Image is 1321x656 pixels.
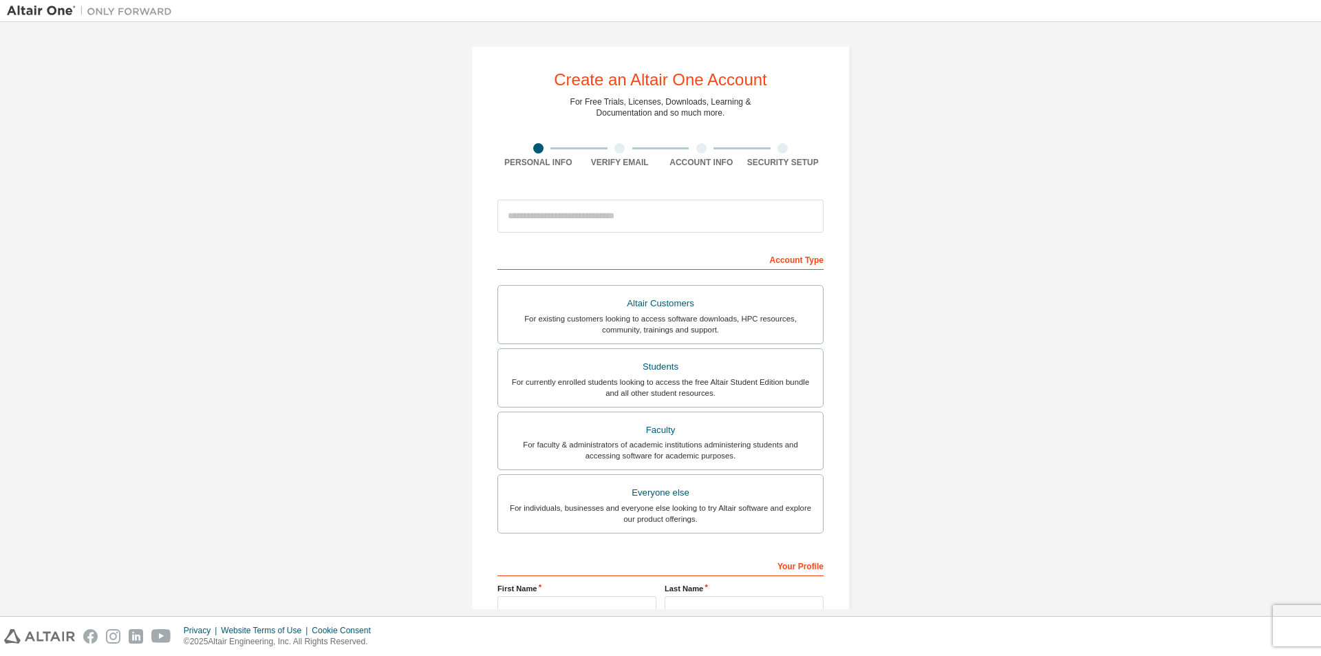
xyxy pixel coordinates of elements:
[506,421,815,440] div: Faculty
[7,4,179,18] img: Altair One
[742,157,824,168] div: Security Setup
[184,636,379,648] p: © 2025 Altair Engineering, Inc. All Rights Reserved.
[506,377,815,399] div: For currently enrolled students looking to access the free Altair Student Edition bundle and all ...
[106,629,120,644] img: instagram.svg
[665,583,824,594] label: Last Name
[506,313,815,335] div: For existing customers looking to access software downloads, HPC resources, community, trainings ...
[506,439,815,461] div: For faculty & administrators of academic institutions administering students and accessing softwa...
[129,629,143,644] img: linkedin.svg
[579,157,661,168] div: Verify Email
[4,629,75,644] img: altair_logo.svg
[506,502,815,525] div: For individuals, businesses and everyone else looking to try Altair software and explore our prod...
[554,72,767,88] div: Create an Altair One Account
[184,625,221,636] div: Privacy
[570,96,751,118] div: For Free Trials, Licenses, Downloads, Learning & Documentation and so much more.
[506,357,815,377] div: Students
[221,625,312,636] div: Website Terms of Use
[497,157,579,168] div: Personal Info
[660,157,742,168] div: Account Info
[312,625,378,636] div: Cookie Consent
[506,294,815,313] div: Altair Customers
[151,629,171,644] img: youtube.svg
[83,629,98,644] img: facebook.svg
[497,583,656,594] label: First Name
[497,248,824,270] div: Account Type
[506,483,815,502] div: Everyone else
[497,554,824,576] div: Your Profile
